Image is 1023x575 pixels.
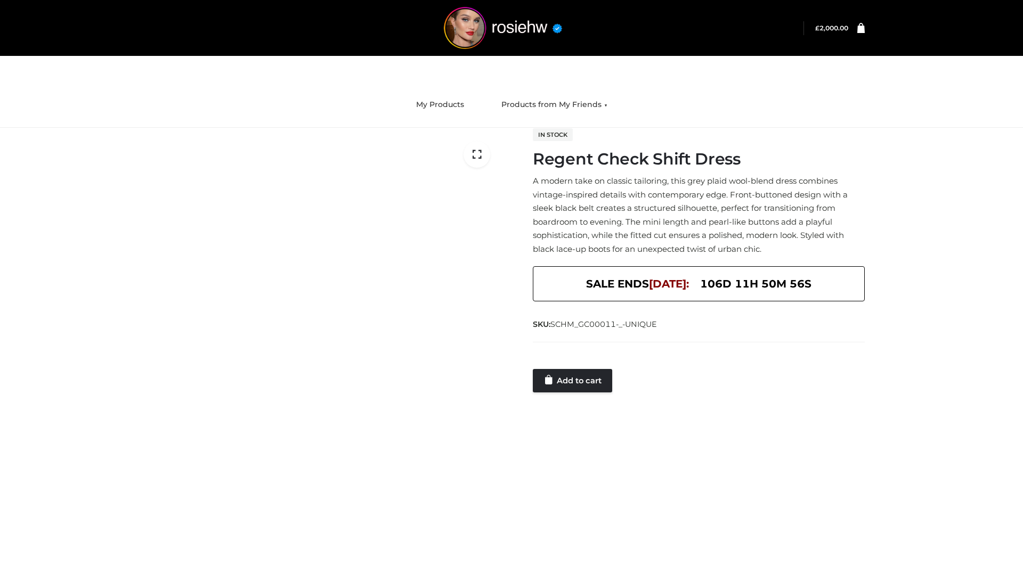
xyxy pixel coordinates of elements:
[493,93,615,117] a: Products from My Friends
[533,150,865,169] h1: Regent Check Shift Dress
[815,24,848,32] a: £2,000.00
[815,24,819,32] span: £
[533,318,658,331] span: SKU:
[533,266,865,301] div: SALE ENDS
[533,128,573,141] span: In stock
[533,369,612,392] a: Add to cart
[423,7,583,49] img: rosiehw
[815,24,848,32] bdi: 2,000.00
[533,174,865,256] p: A modern take on classic tailoring, this grey plaid wool-blend dress combines vintage-inspired de...
[649,277,689,290] span: [DATE]:
[408,93,472,117] a: My Products
[550,319,657,329] span: SCHM_GC00011-_-UNIQUE
[700,275,811,293] span: 106d 11h 50m 56s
